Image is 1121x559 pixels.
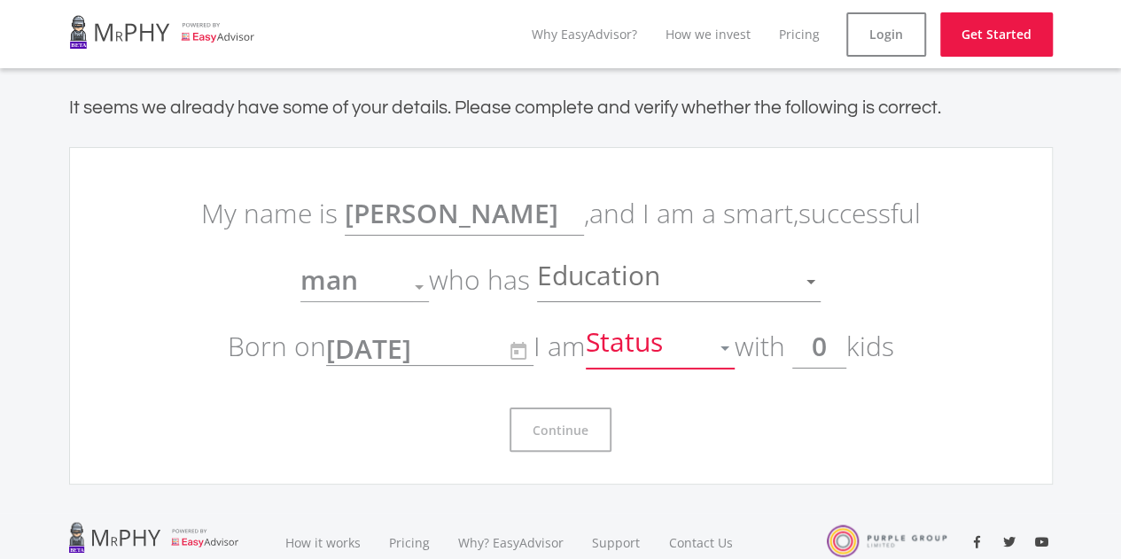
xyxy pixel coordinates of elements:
input: Name [345,191,584,236]
a: Login [846,12,926,57]
a: Pricing [779,26,820,43]
a: Get Started [940,12,1053,57]
span: Status [586,331,667,365]
span: s [882,328,894,364]
button: Open calendar [498,330,538,369]
a: Why EasyAdvisor? [532,26,637,43]
span: Education [537,265,665,299]
p: My name is , and I am a smart, successful who has Born on I am with kid [189,180,933,379]
input: # [792,324,846,369]
span: man [300,261,358,298]
h4: It seems we already have some of your details. Please complete and verify whether the following i... [69,97,1053,119]
button: Continue [510,408,611,452]
a: How we invest [666,26,751,43]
